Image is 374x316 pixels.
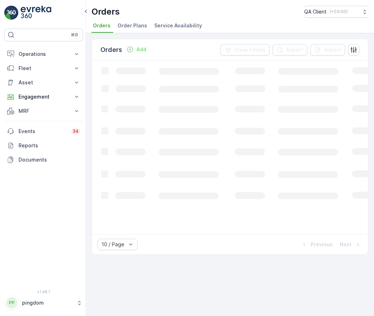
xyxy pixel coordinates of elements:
[21,6,51,20] img: logo_light-DOdMpM7g.png
[71,32,78,38] p: ⌘B
[4,90,83,104] button: Engagement
[4,104,83,118] button: MRF
[4,153,83,167] a: Documents
[154,22,202,29] span: Service Availability
[124,45,149,54] button: Add
[93,22,110,29] span: Orders
[4,6,19,20] img: logo
[92,6,120,17] p: Orders
[304,8,327,15] p: QA Client
[6,297,17,309] div: PP
[4,290,83,294] span: v 1.48.1
[136,46,146,53] p: Add
[19,142,80,149] p: Reports
[19,128,67,135] p: Events
[310,44,345,56] button: Import
[4,124,83,138] a: Events34
[220,44,270,56] button: Clear Filters
[304,6,368,18] button: QA Client(+03:00)
[19,107,69,115] p: MRF
[19,51,69,58] p: Operations
[100,45,122,55] p: Orders
[4,61,83,75] button: Fleet
[324,46,341,53] p: Import
[4,75,83,90] button: Asset
[339,240,362,249] button: Next
[329,9,348,15] p: ( +03:00 )
[19,156,80,163] p: Documents
[73,128,79,134] p: 34
[300,240,333,249] button: Previous
[19,93,69,100] p: Engagement
[4,47,83,61] button: Operations
[4,295,83,310] button: PPpingdom
[234,46,265,53] p: Clear Filters
[272,44,307,56] button: Export
[19,65,69,72] p: Fleet
[118,22,147,29] span: Order Plans
[4,138,83,153] a: Reports
[340,241,352,248] p: Next
[311,241,333,248] p: Previous
[19,79,69,86] p: Asset
[22,299,73,306] p: pingdom
[287,46,303,53] p: Export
